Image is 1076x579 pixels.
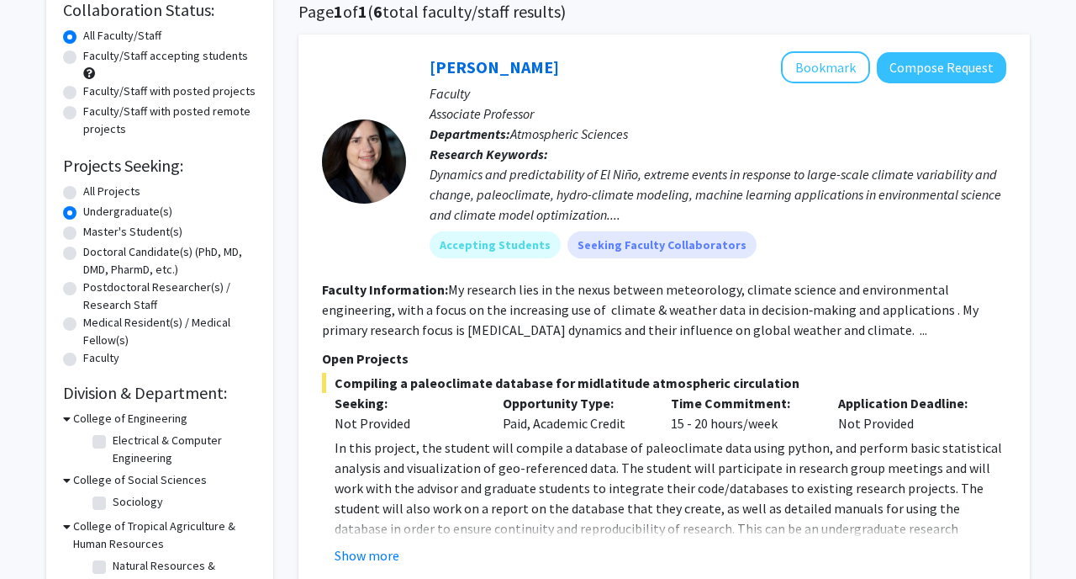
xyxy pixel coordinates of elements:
[430,231,561,258] mat-chip: Accepting Students
[63,383,256,403] h2: Division & Department:
[322,281,978,338] fg-read-more: My research lies in the nexus between meteorology, climate science and environmental engineering,...
[877,52,1006,83] button: Compose Request to Christina Karamperidou
[83,349,119,367] label: Faculty
[503,393,646,413] p: Opportunity Type:
[781,51,870,83] button: Add Christina Karamperidou to Bookmarks
[373,1,382,22] span: 6
[334,1,343,22] span: 1
[83,279,256,314] label: Postdoctoral Researcher(s) / Research Staff
[335,413,477,433] div: Not Provided
[322,348,1006,369] p: Open Projects
[83,183,140,200] label: All Projects
[83,27,161,45] label: All Faculty/Staff
[113,432,252,467] label: Electrical & Computer Engineering
[838,393,981,413] p: Application Deadline:
[490,393,658,433] div: Paid, Academic Credit
[83,82,256,100] label: Faculty/Staff with posted projects
[13,503,71,566] iframe: Chat
[113,493,163,511] label: Sociology
[335,439,1002,557] span: In this project, the student will compile a database of paleoclimate data using python, and perfo...
[430,56,559,77] a: [PERSON_NAME]
[83,103,256,138] label: Faculty/Staff with posted remote projects
[83,314,256,349] label: Medical Resident(s) / Medical Fellow(s)
[671,393,814,413] p: Time Commitment:
[83,223,182,241] label: Master's Student(s)
[658,393,826,433] div: 15 - 20 hours/week
[430,83,1006,104] p: Faculty
[73,410,187,428] h3: College of Engineering
[73,518,256,553] h3: College of Tropical Agriculture & Human Resources
[83,203,172,220] label: Undergraduate(s)
[322,373,1006,393] span: Compiling a paleoclimate database for midlatitude atmospheric circulation
[83,47,248,65] label: Faculty/Staff accepting students
[63,156,256,176] h2: Projects Seeking:
[430,146,548,162] b: Research Keywords:
[510,125,628,142] span: Atmospheric Sciences
[430,125,510,142] b: Departments:
[83,243,256,279] label: Doctoral Candidate(s) (PhD, MD, DMD, PharmD, etc.)
[322,281,448,298] b: Faculty Information:
[567,231,757,258] mat-chip: Seeking Faculty Collaborators
[430,164,1006,225] div: Dynamics and predictability of El Niño, extreme events in response to large-scale climate variabi...
[335,393,477,413] p: Seeking:
[335,545,399,566] button: Show more
[298,2,1030,22] h1: Page of ( total faculty/staff results)
[73,471,207,489] h3: College of Social Sciences
[430,104,1006,124] p: Associate Professor
[358,1,367,22] span: 1
[825,393,994,433] div: Not Provided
